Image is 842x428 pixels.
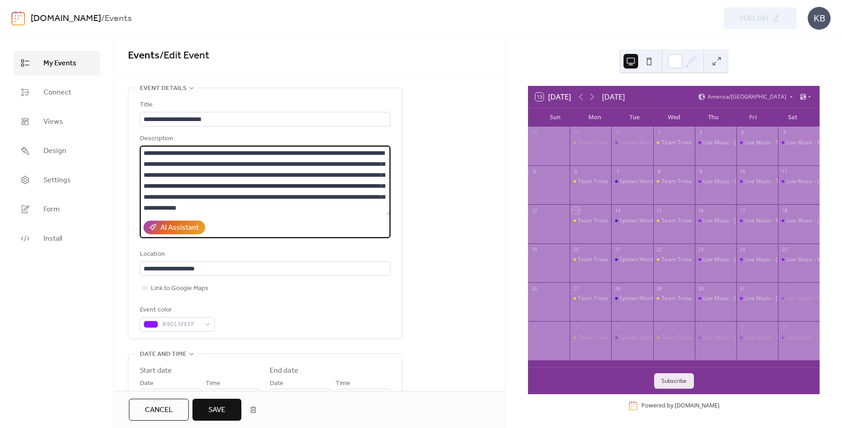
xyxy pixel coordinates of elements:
div: Live Music - Levi Maez [695,295,736,302]
span: Views [43,116,63,127]
div: Team Trivia [578,178,608,185]
div: Tue [614,108,654,127]
div: Live Music - Tasty House [695,256,736,264]
span: Time [336,378,350,389]
div: Team Trivia [653,334,695,342]
span: Form [43,204,60,215]
button: Cancel [129,399,189,421]
div: Live Music - Michael Reese [695,217,736,225]
div: Fri [733,108,773,127]
div: Spoken Words Open Mic [619,178,682,185]
span: Date [140,378,154,389]
span: America/[GEOGRAPHIC_DATA] [708,94,786,100]
div: Team Trivia [578,334,608,342]
div: Spoken Words Open Mic [619,217,682,225]
a: [DOMAIN_NAME] [31,10,101,27]
div: 5 [531,168,538,175]
div: Team Trivia [570,256,611,264]
div: Team Trivia [661,178,692,185]
a: Events [128,46,160,66]
div: Live Music - Joshua Onley [736,256,778,264]
div: 12 [531,207,538,214]
div: 3 [739,129,746,136]
div: 26 [531,285,538,292]
div: Live Music - [PERSON_NAME] [703,217,777,225]
span: Connect [43,87,71,98]
a: Views [14,109,100,134]
div: 13 [572,207,579,214]
div: 7 [614,168,621,175]
div: 29 [572,129,579,136]
span: Settings [43,175,71,186]
a: Design [14,138,100,163]
div: 30 [698,285,704,292]
div: Team Trivia [661,334,692,342]
div: 20 [572,246,579,253]
span: Link to Google Maps [151,283,208,294]
div: Sat [773,108,812,127]
div: Live Music - [PERSON_NAME] & Tribe [703,334,797,342]
div: End date [270,365,298,376]
div: 28 [531,129,538,136]
div: Live Music - Bill Snyder [778,178,820,185]
div: Spoken Words Open Mic [611,217,653,225]
div: Spoken Words Open Mic [611,178,653,185]
span: #9013FEFF [162,319,200,330]
div: Live Music - The Cleveland Experiment [736,334,778,342]
div: 6 [572,168,579,175]
div: Team Trivia [661,256,692,264]
div: Live Music - The Cleveland Experiment [736,139,778,147]
div: Spoken Words Open Mic [619,334,682,342]
div: Wed [654,108,694,127]
div: Team Trivia [570,178,611,185]
div: Thu [693,108,733,127]
div: Team Trivia [570,295,611,302]
div: Live Music - The Mitguards [745,178,813,185]
div: 11 [781,168,788,175]
div: KB [808,7,831,30]
div: Live Music - [GEOGRAPHIC_DATA] [703,256,789,264]
div: Live Music - Gentle Rain [695,178,736,185]
div: 21 [614,246,621,253]
span: Design [43,146,66,157]
div: 6 [698,324,704,331]
div: Team Trivia [661,139,692,147]
img: logo [11,11,25,26]
div: 4 [781,129,788,136]
div: Team Trivia [570,139,611,147]
div: Team Trivia [653,139,695,147]
div: Sun [535,108,575,127]
div: Live Music - [PERSON_NAME] [703,295,777,302]
div: 8 [656,168,663,175]
div: AI Assistant [160,222,199,233]
button: Subscribe [654,373,694,389]
div: 28 [614,285,621,292]
div: 19 [531,246,538,253]
a: Settings [14,168,100,192]
div: 18 [781,207,788,214]
div: 5 [656,324,663,331]
div: 15 [656,207,663,214]
div: Live Music - [PERSON_NAME] [745,295,819,302]
div: Live Music - [PERSON_NAME] & Tribe [703,139,797,147]
div: Start date [140,365,172,376]
button: 13[DATE] [532,90,574,103]
div: 8 [781,324,788,331]
div: Spoken Words Open Mic [611,139,653,147]
div: Team Trivia [570,334,611,342]
div: Live Music - Rafiel & the Roomshakers [778,295,820,302]
a: Install [14,226,100,251]
div: 24 [739,246,746,253]
div: 29 [656,285,663,292]
div: 17 [739,207,746,214]
div: Team Trivia [578,256,608,264]
div: 10 [739,168,746,175]
div: 16 [698,207,704,214]
div: 2 [531,324,538,331]
div: Team Trivia [653,295,695,302]
div: 1 [656,129,663,136]
div: Spoken Words Open Mic [619,139,682,147]
div: Team Trivia [661,217,692,225]
a: [DOMAIN_NAME] [675,402,719,410]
